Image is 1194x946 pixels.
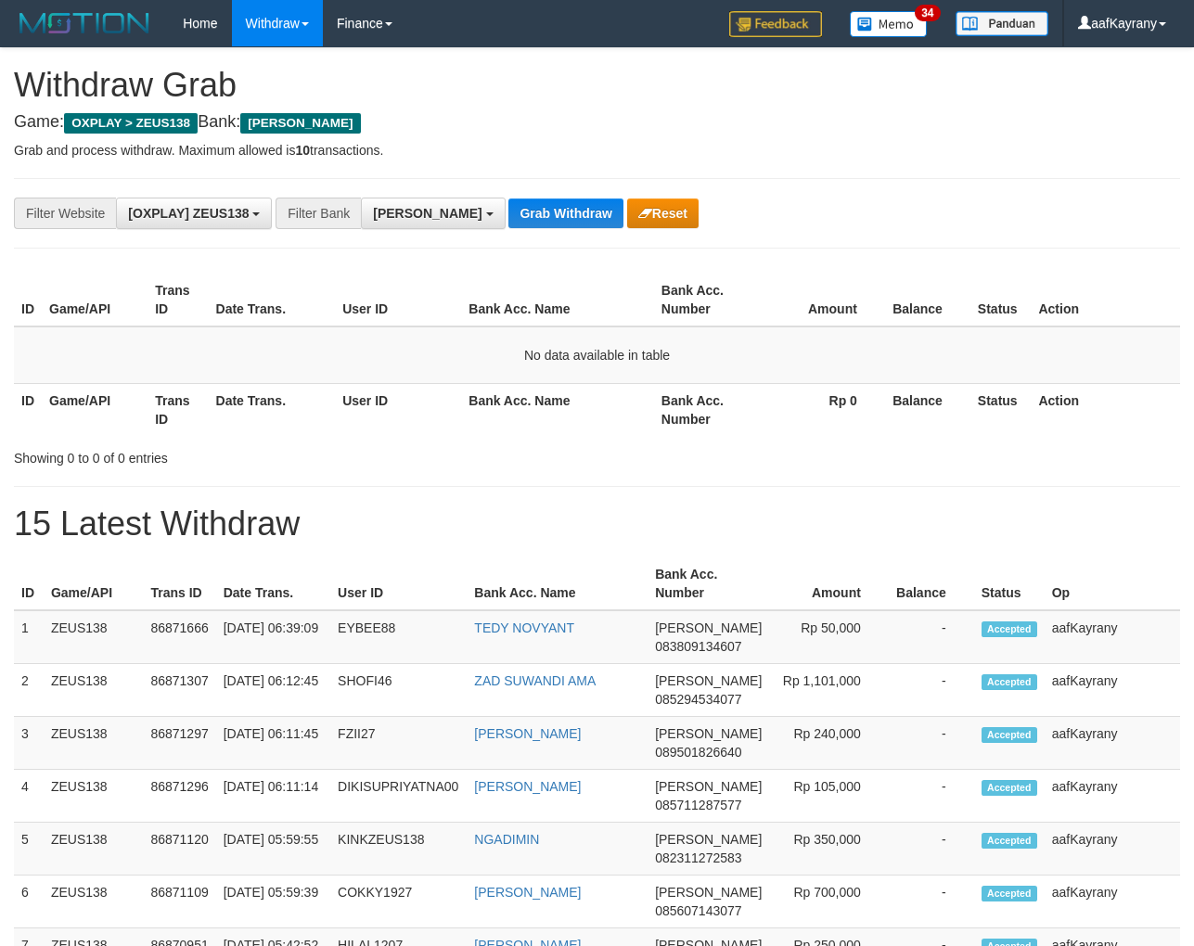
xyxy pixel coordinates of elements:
span: Copy 083809134607 to clipboard [655,639,741,654]
td: - [889,770,974,823]
span: [PERSON_NAME] [373,206,481,221]
th: Balance [885,383,970,436]
th: Action [1031,383,1180,436]
th: Amount [759,274,885,326]
a: [PERSON_NAME] [474,726,581,741]
td: aafKayrany [1045,664,1180,717]
td: Rp 350,000 [769,823,889,876]
span: 34 [915,5,940,21]
th: Balance [889,557,974,610]
th: Bank Acc. Name [461,383,654,436]
td: Rp 240,000 [769,717,889,770]
img: Feedback.jpg [729,11,822,37]
td: 86871307 [143,664,215,717]
td: EYBEE88 [330,610,467,664]
span: Accepted [982,727,1037,743]
th: Trans ID [143,557,215,610]
th: User ID [330,557,467,610]
td: - [889,717,974,770]
div: Showing 0 to 0 of 0 entries [14,441,483,467]
span: [PERSON_NAME] [655,885,762,900]
th: Date Trans. [209,383,336,436]
th: Bank Acc. Name [461,274,654,326]
td: 2 [14,664,44,717]
img: MOTION_logo.png [14,9,155,37]
td: aafKayrany [1045,717,1180,770]
th: Status [970,383,1032,436]
td: 3 [14,717,44,770]
th: Date Trans. [209,274,336,326]
th: Bank Acc. Number [648,557,769,610]
td: ZEUS138 [44,876,144,928]
td: aafKayrany [1045,876,1180,928]
span: [PERSON_NAME] [655,779,762,794]
td: ZEUS138 [44,610,144,664]
span: Accepted [982,780,1037,796]
div: Filter Website [14,198,116,229]
th: Trans ID [148,383,208,436]
span: OXPLAY > ZEUS138 [64,113,198,134]
td: 86871109 [143,876,215,928]
td: ZEUS138 [44,823,144,876]
td: SHOFI46 [330,664,467,717]
th: Game/API [42,383,148,436]
th: ID [14,383,42,436]
span: Copy 085607143077 to clipboard [655,903,741,918]
span: [PERSON_NAME] [655,726,762,741]
th: ID [14,557,44,610]
th: Action [1031,274,1180,326]
th: Rp 0 [759,383,885,436]
a: NGADIMIN [474,832,539,847]
td: Rp 1,101,000 [769,664,889,717]
td: [DATE] 06:39:09 [216,610,330,664]
td: 1 [14,610,44,664]
th: Bank Acc. Name [467,557,648,610]
th: User ID [335,383,461,436]
td: [DATE] 06:11:14 [216,770,330,823]
a: [PERSON_NAME] [474,779,581,794]
span: Accepted [982,886,1037,901]
td: [DATE] 06:11:45 [216,717,330,770]
td: Rp 700,000 [769,876,889,928]
td: ZEUS138 [44,664,144,717]
span: Accepted [982,621,1037,637]
span: [PERSON_NAME] [655,620,762,635]
button: [OXPLAY] ZEUS138 [116,198,272,229]
td: [DATE] 06:12:45 [216,664,330,717]
img: panduan.png [956,11,1048,36]
span: Copy 089501826640 to clipboard [655,745,741,760]
h1: Withdraw Grab [14,67,1180,104]
td: 6 [14,876,44,928]
span: Accepted [982,674,1037,690]
td: No data available in table [14,326,1180,384]
td: 4 [14,770,44,823]
td: Rp 105,000 [769,770,889,823]
th: Game/API [44,557,144,610]
span: [PERSON_NAME] [655,832,762,847]
td: [DATE] 05:59:55 [216,823,330,876]
td: aafKayrany [1045,823,1180,876]
th: Game/API [42,274,148,326]
a: TEDY NOVYANT [474,620,574,635]
span: Copy 085711287577 to clipboard [655,798,741,812]
button: [PERSON_NAME] [361,198,505,229]
th: Bank Acc. Number [654,274,760,326]
td: 86871297 [143,717,215,770]
td: ZEUS138 [44,770,144,823]
td: 86871296 [143,770,215,823]
td: 5 [14,823,44,876]
a: [PERSON_NAME] [474,885,581,900]
td: 86871666 [143,610,215,664]
th: User ID [335,274,461,326]
span: Copy 085294534077 to clipboard [655,692,741,707]
h1: 15 Latest Withdraw [14,505,1180,543]
th: Op [1045,557,1180,610]
th: Amount [769,557,889,610]
a: ZAD SUWANDI AMA [474,673,596,688]
th: Trans ID [148,274,208,326]
td: [DATE] 05:59:39 [216,876,330,928]
td: aafKayrany [1045,610,1180,664]
td: COKKY1927 [330,876,467,928]
div: Filter Bank [276,198,361,229]
p: Grab and process withdraw. Maximum allowed is transactions. [14,141,1180,160]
